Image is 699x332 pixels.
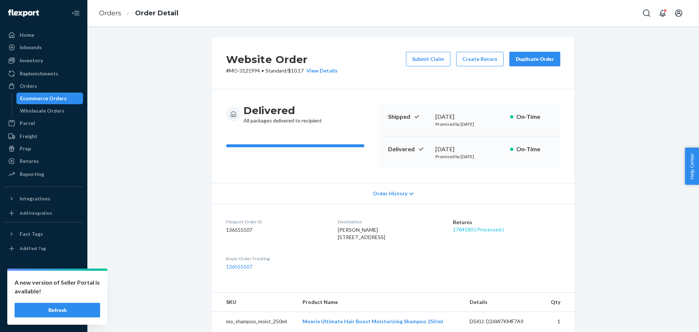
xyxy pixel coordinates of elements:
button: Duplicate Order [509,52,560,66]
dt: Destination [338,219,442,225]
a: Parcel [4,117,83,129]
div: Inventory [20,57,43,64]
a: 136555507 [226,263,252,270]
a: Add Fast Tag [4,243,83,254]
a: Reporting [4,168,83,180]
h3: Delivered [244,104,322,117]
a: Ecommerce Orders [16,93,83,104]
button: Fast Tags [4,228,83,240]
div: Parcel [20,120,35,127]
a: Inventory [4,55,83,66]
th: Qty [544,293,575,312]
dt: Flexport Order ID [226,219,326,225]
a: Wholesale Orders [16,105,83,117]
td: 1 [544,312,575,331]
div: DSKU: D26W7KMF7A9 [470,318,538,325]
a: Help Center [4,299,83,311]
a: Replenishments [4,68,83,79]
div: All packages delivered to recipient [244,104,322,124]
span: Order History [373,190,407,197]
p: Promised by [DATE] [435,153,504,160]
p: A new version of Seller Portal is available! [15,278,100,296]
a: Settings [4,274,83,286]
button: Integrations [4,193,83,204]
a: Orders [99,9,121,17]
div: Home [20,31,34,39]
div: Wholesale Orders [20,107,64,114]
p: # MO-3121994 / $10.17 [226,67,337,74]
button: Create Return [456,52,503,66]
div: Orders [20,82,37,90]
a: 1764180 ( Processed ) [453,226,504,233]
span: Standard [265,67,286,74]
button: Open Search Box [639,6,654,20]
td: mo_shampoo_moist_250ml [212,312,297,331]
button: Submit Claim [406,52,450,66]
button: Refresh [15,303,100,317]
button: Open notifications [655,6,670,20]
div: Returns [20,157,39,165]
span: • [261,67,264,74]
th: SKU [212,293,297,312]
a: Add Integration [4,207,83,219]
a: Moerie Ultimate Hair Boost Moisturizing Shampoo 250 ml [303,318,443,324]
div: Duplicate Order [516,55,554,63]
div: [DATE] [435,113,504,121]
ol: breadcrumbs [93,3,184,24]
button: View Details [304,67,337,74]
a: Inbounds [4,42,83,53]
a: Orders [4,80,83,92]
a: Prep [4,143,83,155]
p: On-Time [516,145,552,153]
a: Returns [4,155,83,167]
button: Help Center [685,148,699,185]
dd: 136555507 [226,226,326,234]
button: Give Feedback [4,312,83,323]
a: Talk to Support [4,287,83,298]
dt: Buyer Order Tracking [226,255,326,262]
p: Promised by [DATE] [435,121,504,127]
p: On-Time [516,113,552,121]
a: Home [4,29,83,41]
dt: Returns [453,219,560,226]
div: Add Integration [20,210,52,216]
p: Delivered [388,145,430,153]
h2: Website Order [226,52,337,67]
div: Fast Tags [20,230,43,238]
div: Reporting [20,171,44,178]
div: Freight [20,133,37,140]
button: Open account menu [671,6,686,20]
a: Freight [4,130,83,142]
div: Inbounds [20,44,42,51]
th: Product Name [297,293,464,312]
th: Details [464,293,544,312]
p: Shipped [388,113,430,121]
div: Integrations [20,195,50,202]
div: Replenishments [20,70,58,77]
div: [DATE] [435,145,504,153]
img: Flexport logo [8,9,39,17]
button: Close Navigation [68,6,83,20]
a: Order Detail [135,9,178,17]
div: Ecommerce Orders [20,95,67,102]
div: Add Fast Tag [20,245,46,251]
div: Prep [20,145,31,152]
span: [PERSON_NAME] [STREET_ADDRESS] [338,227,385,240]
